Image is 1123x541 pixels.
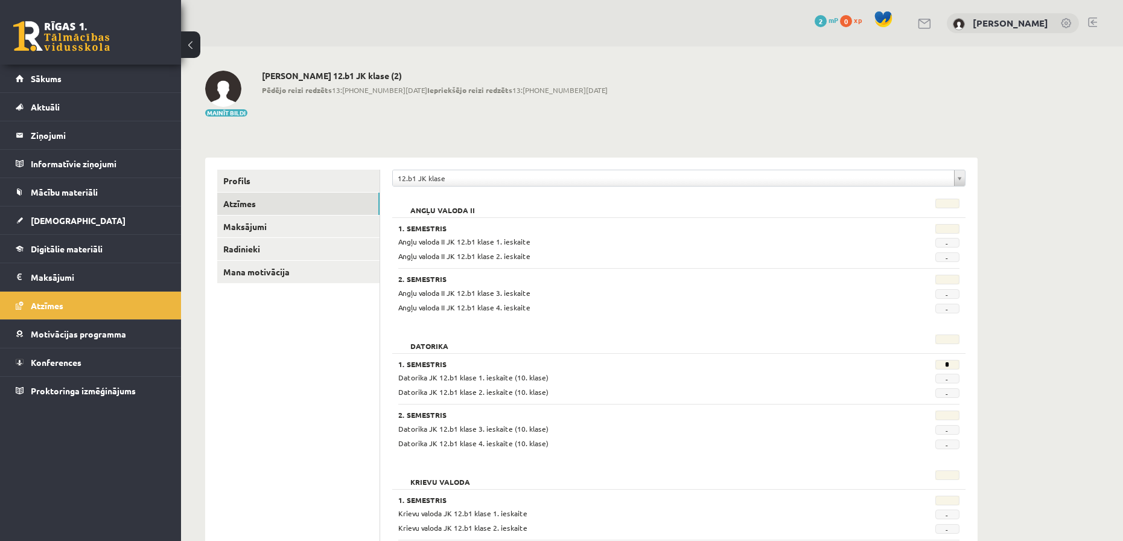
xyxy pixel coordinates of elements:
[398,237,530,246] span: Angļu valoda II JK 12.b1 klase 1. ieskaite
[398,199,487,211] h2: Angļu valoda II
[13,21,110,51] a: Rīgas 1. Tālmācības vidusskola
[16,377,166,405] a: Proktoringa izmēģinājums
[217,193,380,215] a: Atzīmes
[16,235,166,263] a: Digitālie materiāli
[31,187,98,197] span: Mācību materiāli
[829,15,838,25] span: mP
[398,224,863,232] h3: 1. Semestris
[217,238,380,260] a: Radinieki
[935,289,959,299] span: -
[815,15,838,25] a: 2 mP
[31,243,103,254] span: Digitālie materiāli
[398,373,549,382] span: Datorika JK 12.b1 klase 1. ieskaite (10. klase)
[16,65,166,92] a: Sākums
[205,109,247,117] button: Mainīt bildi
[398,360,863,368] h3: 1. Semestris
[935,252,959,262] span: -
[935,440,959,449] span: -
[398,438,549,448] span: Datorika JK 12.b1 klase 4. ieskaite (10. klase)
[398,335,460,347] h2: Datorika
[840,15,852,27] span: 0
[205,71,241,107] img: Madars Fiļencovs
[31,150,166,178] legend: Informatīvie ziņojumi
[16,263,166,291] a: Maksājumi
[16,320,166,348] a: Motivācijas programma
[398,411,863,419] h3: 2. Semestris
[16,121,166,149] a: Ziņojumi
[935,374,959,383] span: -
[31,300,63,311] span: Atzīmes
[398,275,863,283] h3: 2. Semestris
[854,15,862,25] span: xp
[393,170,965,186] a: 12.b1 JK klase
[398,251,530,261] span: Angļu valoda II JK 12.b1 klase 2. ieskaite
[217,261,380,283] a: Mana motivācija
[16,150,166,178] a: Informatīvie ziņojumi
[935,510,959,519] span: -
[398,496,863,504] h3: 1. Semestris
[217,170,380,192] a: Profils
[262,85,332,95] b: Pēdējo reizi redzēts
[16,93,166,121] a: Aktuāli
[16,292,166,319] a: Atzīmes
[16,178,166,206] a: Mācību materiāli
[398,523,527,533] span: Krievu valoda JK 12.b1 klase 2. ieskaite
[31,263,166,291] legend: Maksājumi
[16,206,166,234] a: [DEMOGRAPHIC_DATA]
[31,73,62,84] span: Sākums
[31,215,126,226] span: [DEMOGRAPHIC_DATA]
[398,170,949,186] span: 12.b1 JK klase
[31,357,81,368] span: Konferences
[398,424,549,434] span: Datorika JK 12.b1 klase 3. ieskaite (10. klase)
[935,238,959,248] span: -
[398,303,530,312] span: Angļu valoda II JK 12.b1 klase 4. ieskaite
[935,524,959,534] span: -
[815,15,827,27] span: 2
[953,18,965,30] img: Madars Fiļencovs
[31,121,166,149] legend: Ziņojumi
[398,387,549,397] span: Datorika JK 12.b1 klase 2. ieskaite (10. klase)
[398,470,482,482] h2: Krievu valoda
[935,388,959,398] span: -
[840,15,868,25] a: 0 xp
[31,101,60,112] span: Aktuāli
[31,328,126,339] span: Motivācijas programma
[973,17,1048,29] a: [PERSON_NAME]
[217,216,380,238] a: Maksājumi
[16,348,166,376] a: Konferences
[262,85,608,95] span: 13:[PHONE_NUMBER][DATE] 13:[PHONE_NUMBER][DATE]
[935,425,959,435] span: -
[31,385,136,396] span: Proktoringa izmēģinājums
[262,71,608,81] h2: [PERSON_NAME] 12.b1 JK klase (2)
[398,288,530,298] span: Angļu valoda II JK 12.b1 klase 3. ieskaite
[427,85,512,95] b: Iepriekšējo reizi redzēts
[935,304,959,313] span: -
[398,508,527,518] span: Krievu valoda JK 12.b1 klase 1. ieskaite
